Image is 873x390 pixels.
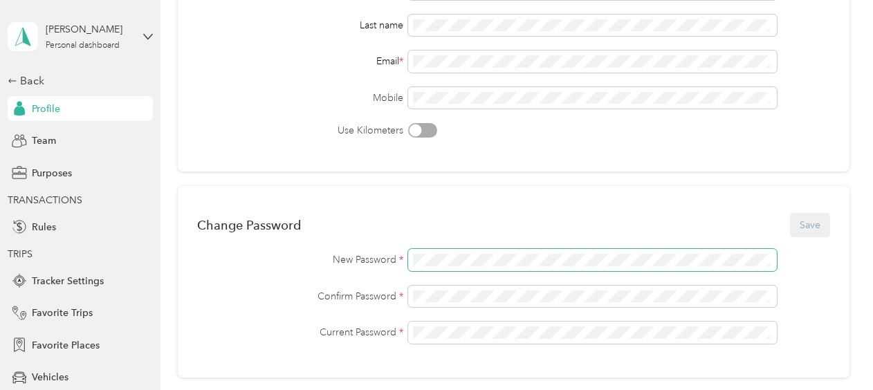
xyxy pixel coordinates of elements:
[197,91,403,105] label: Mobile
[32,102,60,116] span: Profile
[197,252,403,267] label: New Password
[32,370,68,384] span: Vehicles
[32,338,100,353] span: Favorite Places
[197,123,403,138] label: Use Kilometers
[8,248,33,260] span: TRIPS
[32,306,93,320] span: Favorite Trips
[197,218,301,232] div: Change Password
[197,18,403,32] div: Last name
[197,289,403,304] label: Confirm Password
[32,220,56,234] span: Rules
[32,274,104,288] span: Tracker Settings
[8,73,146,89] div: Back
[796,313,873,390] iframe: Everlance-gr Chat Button Frame
[197,325,403,340] label: Current Password
[46,22,132,37] div: [PERSON_NAME]
[8,194,82,206] span: TRANSACTIONS
[32,166,72,180] span: Purposes
[197,54,403,68] div: Email
[32,133,56,148] span: Team
[46,41,120,50] div: Personal dashboard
